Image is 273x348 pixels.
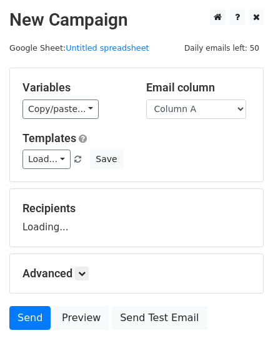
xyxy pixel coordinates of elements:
div: Loading... [22,202,251,234]
a: Preview [54,306,109,330]
small: Google Sheet: [9,43,149,53]
h5: Email column [146,81,251,95]
a: Send [9,306,51,330]
a: Daily emails left: 50 [180,43,264,53]
a: Templates [22,131,76,145]
h5: Advanced [22,267,251,280]
a: Untitled spreadsheet [66,43,149,53]
h2: New Campaign [9,9,264,31]
a: Send Test Email [112,306,207,330]
a: Copy/paste... [22,100,99,119]
button: Save [90,150,122,169]
h5: Variables [22,81,127,95]
a: Load... [22,150,71,169]
h5: Recipients [22,202,251,215]
span: Daily emails left: 50 [180,41,264,55]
